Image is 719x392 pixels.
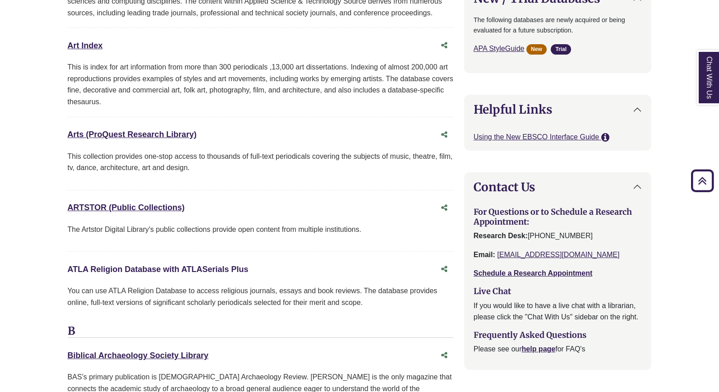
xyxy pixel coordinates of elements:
strong: Research Desk: [474,232,528,240]
a: [EMAIL_ADDRESS][DOMAIN_NAME] [497,251,619,258]
h3: B [68,325,453,338]
button: Helpful Links [465,95,651,124]
a: Arts (ProQuest Research Library) [68,130,197,139]
a: ARTSTOR (Public Collections) [68,203,185,212]
a: Schedule a Research Appointment [474,269,592,277]
p: Please see our for FAQ's [474,343,642,355]
p: This collection provides one-stop access to thousands of full-text periodicals covering the subje... [68,151,453,174]
a: Art Index [68,41,103,50]
p: The following databases are newly acquired or being evaluated for a future subscription. [474,15,642,36]
p: The Artstor Digital Library's public collections provide open content from multiple institutions. [68,224,453,235]
button: Contact Us [465,173,651,201]
p: You can use ATLA Religion Database to access religious journals, essays and book reviews. The dat... [68,285,453,308]
a: Biblical Archaeology Society Library [68,351,208,360]
button: Share this database [435,199,453,217]
h3: Live Chat [474,286,642,296]
strong: Email: [474,251,495,258]
a: APA StyleGuide [474,45,525,52]
a: help page [522,345,556,353]
button: Share this database [435,37,453,54]
p: [PHONE_NUMBER] [474,230,642,242]
div: This is index for art information from more than 300 periodicals ,13,000 art dissertations. Index... [68,61,453,107]
a: Back to Top [688,175,717,187]
h3: Frequently Asked Questions [474,330,642,340]
a: Using the New EBSCO Interface Guide [474,133,601,141]
p: If you would like to have a live chat with a librarian, please click the "Chat With Us" sidebar o... [474,300,642,323]
a: ATLA Religion Database with ATLASerials Plus [68,265,249,274]
button: Share this database [435,261,453,278]
span: Trial [551,44,571,55]
span: New [526,44,547,55]
h3: For Questions or to Schedule a Research Appointment: [474,207,642,226]
button: Share this database [435,126,453,143]
button: Share this database [435,347,453,364]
